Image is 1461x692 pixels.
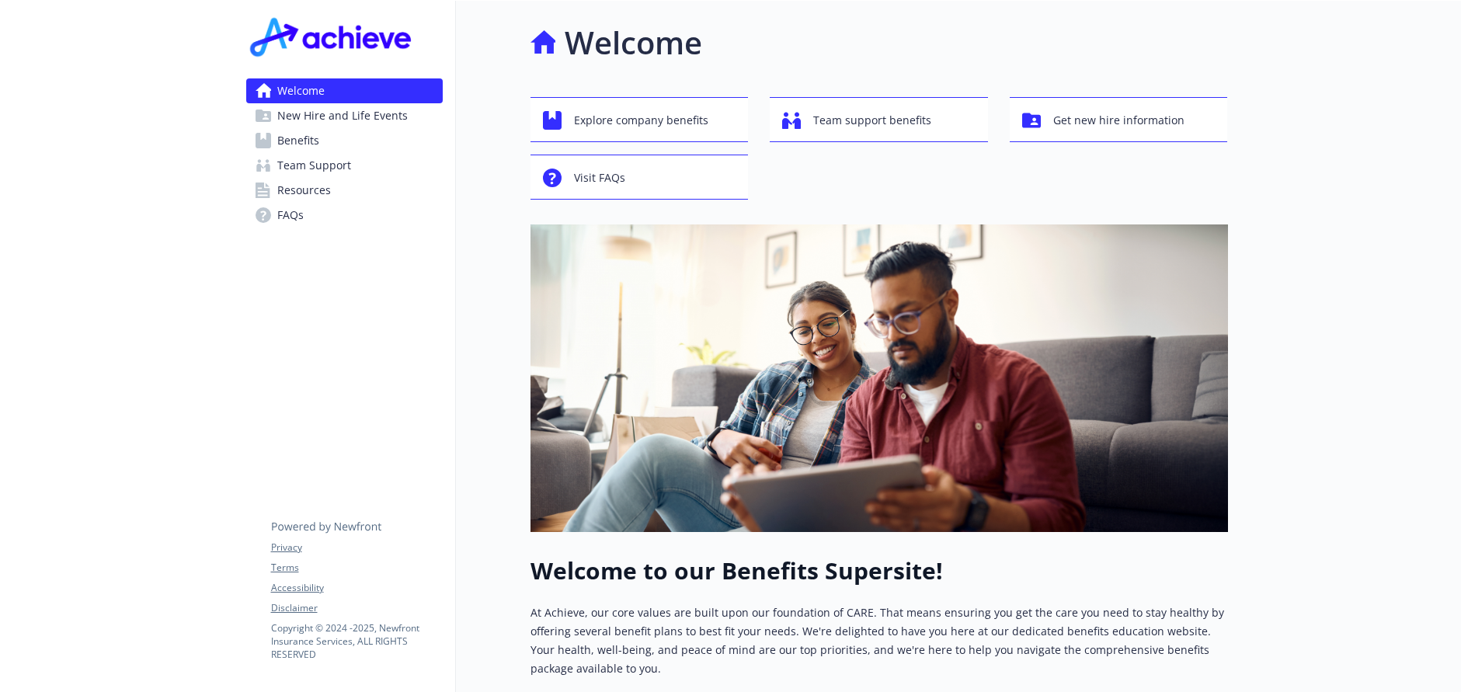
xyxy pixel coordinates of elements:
a: Benefits [246,128,443,153]
span: Visit FAQs [574,163,625,193]
span: New Hire and Life Events [277,103,408,128]
button: Get new hire information [1010,97,1228,142]
h1: Welcome [565,19,702,66]
a: Terms [271,561,442,575]
a: New Hire and Life Events [246,103,443,128]
a: Resources [246,178,443,203]
span: Welcome [277,78,325,103]
button: Visit FAQs [530,155,749,200]
span: Team Support [277,153,351,178]
button: Team support benefits [770,97,988,142]
p: At Achieve, our core values are built upon our foundation of CARE. That means ensuring you get th... [530,603,1228,678]
span: Benefits [277,128,319,153]
img: overview page banner [530,224,1228,532]
button: Explore company benefits [530,97,749,142]
a: Welcome [246,78,443,103]
a: Disclaimer [271,601,442,615]
a: FAQs [246,203,443,228]
span: FAQs [277,203,304,228]
span: Get new hire information [1053,106,1184,135]
a: Privacy [271,541,442,555]
span: Resources [277,178,331,203]
a: Team Support [246,153,443,178]
a: Accessibility [271,581,442,595]
span: Team support benefits [813,106,931,135]
span: Explore company benefits [574,106,708,135]
h1: Welcome to our Benefits Supersite! [530,557,1228,585]
p: Copyright © 2024 - 2025 , Newfront Insurance Services, ALL RIGHTS RESERVED [271,621,442,661]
